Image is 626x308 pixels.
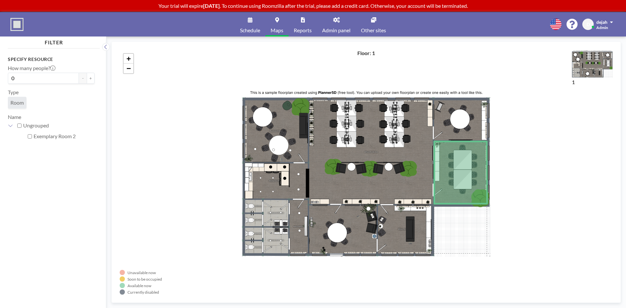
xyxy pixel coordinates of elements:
[8,65,55,71] label: How many people?
[294,28,312,33] span: Reports
[127,277,162,282] div: Soon to be occupied
[10,99,24,106] span: Room
[203,3,220,9] b: [DATE]
[127,64,131,72] span: −
[87,73,95,84] button: +
[596,25,608,30] span: Admin
[361,28,386,33] span: Other sites
[127,270,156,275] div: Unavailable now
[356,12,391,37] a: Other sites
[79,73,87,84] button: -
[127,290,159,295] div: Currently disabled
[23,122,95,129] label: Ungrouped
[124,64,133,73] a: Zoom out
[596,19,607,25] span: dejah
[124,54,133,64] a: Zoom in
[8,89,19,95] label: Type
[34,133,95,139] label: Exemplary Room 2
[127,54,131,63] span: +
[357,50,375,56] h4: Floor: 1
[8,37,100,46] h4: FILTER
[322,28,350,33] span: Admin panel
[271,28,283,33] span: Maps
[10,18,23,31] img: organization-logo
[572,79,575,85] label: 1
[235,12,265,37] a: Schedule
[572,50,613,78] img: ExemplaryFloorPlanRoomzilla.png
[127,283,151,288] div: Available now
[289,12,317,37] a: Reports
[240,28,260,33] span: Schedule
[8,114,21,120] label: Name
[8,56,95,62] h3: Specify resource
[317,12,356,37] a: Admin panel
[265,12,289,37] a: Maps
[587,22,590,27] span: D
